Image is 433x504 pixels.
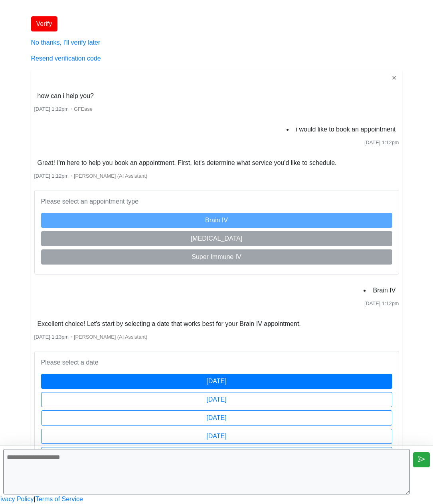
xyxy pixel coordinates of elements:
button: [DATE] [41,429,392,444]
li: Excellent choice! Let's start by selecting a date that works best for your Brain IV appointment. [34,318,304,330]
button: Brain IV [41,213,392,228]
button: Super Immune IV [41,249,392,265]
span: [DATE] 1:12pm [34,173,69,179]
li: how can i help you? [34,90,97,102]
p: Please select an appointment type [41,197,392,206]
button: [DATE] [41,374,392,389]
small: ・ [34,334,148,340]
button: [DATE] [41,392,392,407]
a: Resend verification code [31,55,101,62]
span: [PERSON_NAME] (AI Assistant) [74,173,147,179]
small: ・ [34,173,148,179]
a: No thanks, I'll verify later [31,39,101,46]
span: [DATE] 1:13pm [34,334,69,340]
button: [DATE] [41,410,392,426]
button: ✕ [389,73,399,83]
span: [DATE] 1:12pm [364,139,399,145]
li: Brain IV [370,284,399,297]
li: i would like to book an appointment [293,123,399,136]
button: Verify [31,16,57,31]
span: [DATE] 1:12pm [34,106,69,112]
li: Great! I'm here to help you book an appointment. First, let's determine what service you'd like t... [34,157,340,169]
span: [PERSON_NAME] (AI Assistant) [74,334,147,340]
span: GFEase [74,106,93,112]
button: [MEDICAL_DATA] [41,231,392,246]
small: ・ [34,106,93,112]
span: [DATE] 1:12pm [364,300,399,306]
p: Please select a date [41,358,392,367]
